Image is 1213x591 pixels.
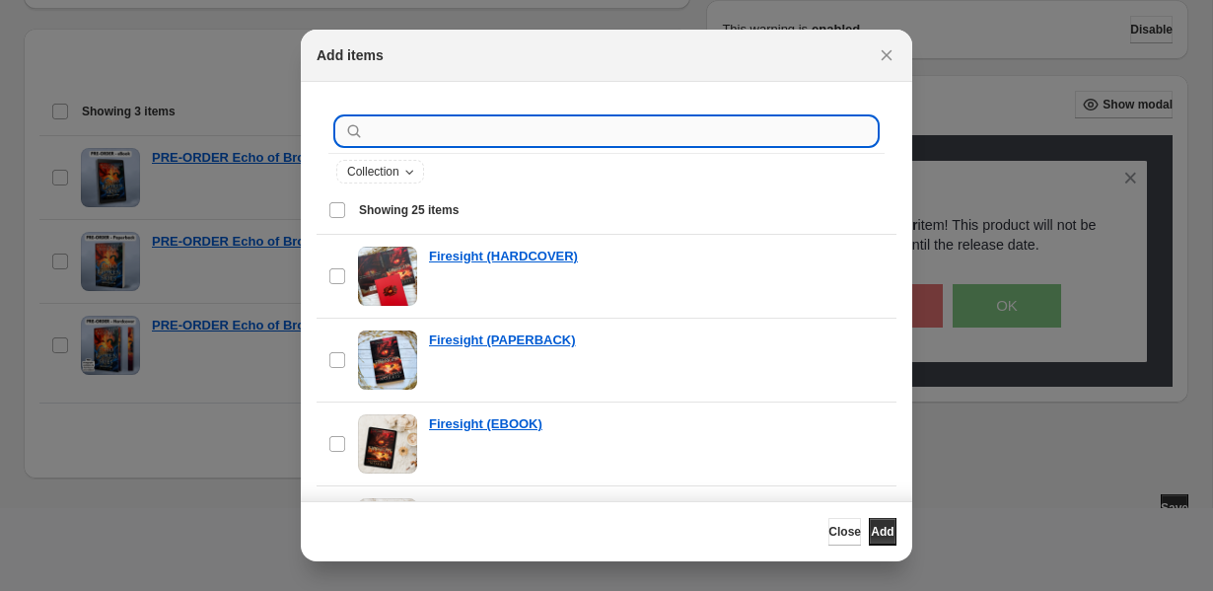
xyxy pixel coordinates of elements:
button: Close [828,518,861,546]
img: Firesight (HARDCOVER) [358,247,417,306]
img: Frostsight (EBOOK) [358,498,417,557]
img: Firesight (PAPERBACK) [358,331,417,390]
span: Showing 25 items [359,202,459,218]
h2: Add items [317,45,384,65]
a: Firesight (HARDCOVER) [429,247,578,266]
a: Frostsight (EBOOK) [429,498,551,518]
img: Firesight (EBOOK) [358,414,417,474]
button: Collection [337,161,423,183]
a: Firesight (PAPERBACK) [429,331,576,350]
button: Close [873,41,900,69]
span: Add [871,524,893,540]
button: Add [869,518,896,546]
span: Close [828,524,861,540]
a: Firesight (EBOOK) [429,414,542,434]
span: Collection [347,164,399,180]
